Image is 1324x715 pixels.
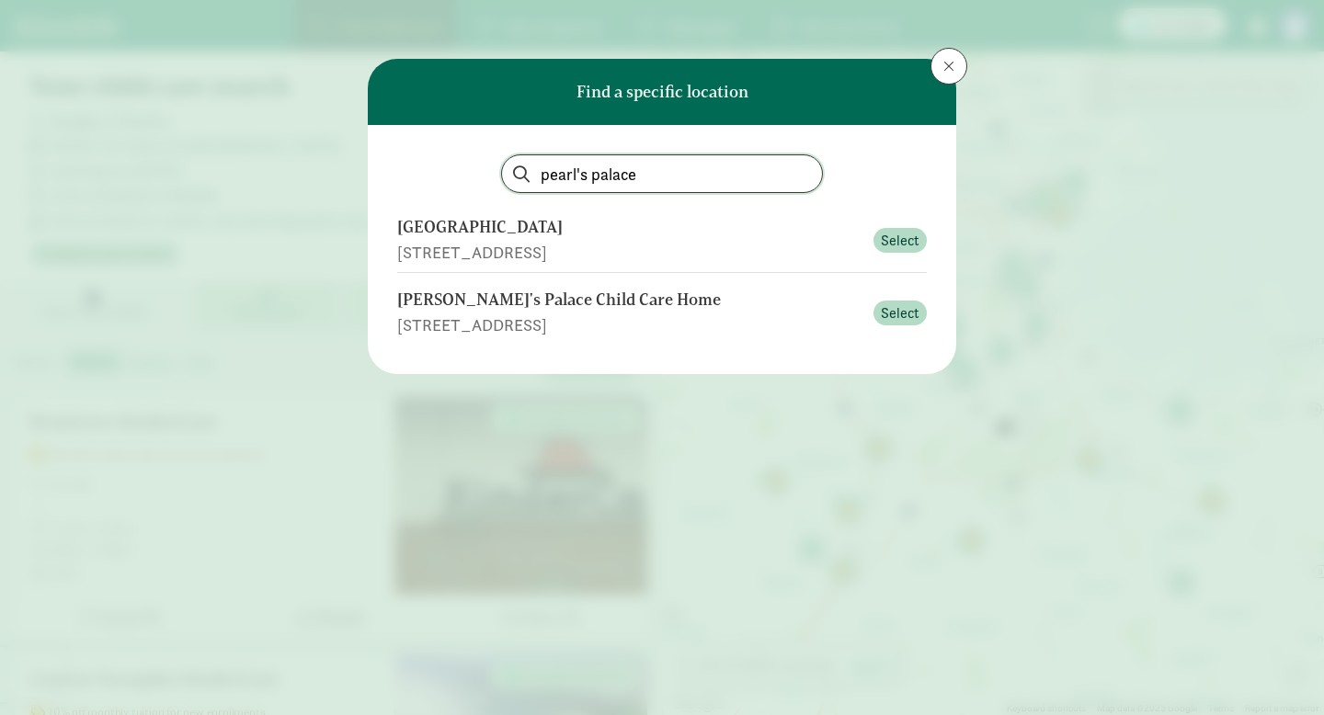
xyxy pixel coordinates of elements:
[576,83,748,101] h6: Find a specific location
[397,240,862,265] div: [STREET_ADDRESS]
[873,301,927,326] button: Select
[881,230,919,252] span: Select
[397,280,927,345] button: [PERSON_NAME]'s Palace Child Care Home [STREET_ADDRESS] Select
[397,288,862,312] div: [PERSON_NAME]'s Palace Child Care Home
[397,312,862,337] div: [STREET_ADDRESS]
[881,302,919,324] span: Select
[502,155,822,192] input: Find by name or address
[873,228,927,254] button: Select
[397,208,927,273] button: [GEOGRAPHIC_DATA] [STREET_ADDRESS] Select
[397,215,862,240] div: [GEOGRAPHIC_DATA]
